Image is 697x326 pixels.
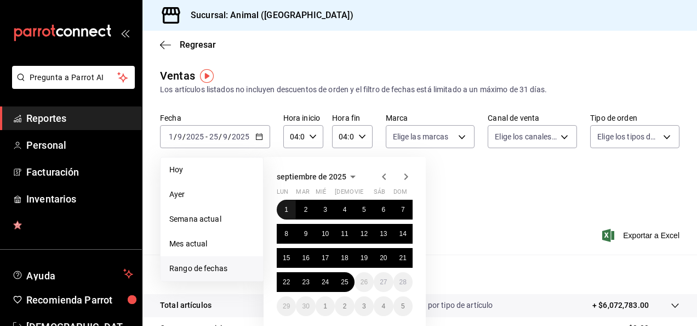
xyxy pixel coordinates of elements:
[296,272,315,292] button: 23 de septiembre de 2025
[283,302,290,310] abbr: 29 de septiembre de 2025
[160,68,195,84] div: Ventas
[335,224,354,244] button: 11 de septiembre de 2025
[323,302,327,310] abbr: 1 de octubre de 2025
[386,114,475,122] label: Marca
[222,132,228,141] input: --
[121,29,129,37] button: open_drawer_menu
[283,254,290,262] abbr: 15 de septiembre de 2025
[323,206,327,213] abbr: 3 de septiembre de 2025
[495,131,557,142] span: Elige los canales de venta
[381,302,385,310] abbr: 4 de octubre de 2025
[343,206,347,213] abbr: 4 de septiembre de 2025
[355,272,374,292] button: 26 de septiembre de 2025
[304,230,308,238] abbr: 9 de septiembre de 2025
[160,40,216,50] button: Regresar
[283,278,290,286] abbr: 22 de septiembre de 2025
[393,131,449,142] span: Elige las marcas
[200,69,214,83] img: Tooltip marker
[401,302,405,310] abbr: 5 de octubre de 2025
[277,296,296,316] button: 29 de septiembre de 2025
[180,40,216,50] span: Regresar
[341,230,348,238] abbr: 11 de septiembre de 2025
[30,72,118,83] span: Pregunta a Parrot AI
[393,224,413,244] button: 14 de septiembre de 2025
[296,188,309,200] abbr: martes
[335,248,354,268] button: 18 de septiembre de 2025
[362,206,366,213] abbr: 5 de septiembre de 2025
[316,224,335,244] button: 10 de septiembre de 2025
[316,188,326,200] abbr: miércoles
[399,254,407,262] abbr: 21 de septiembre de 2025
[277,170,359,183] button: septiembre de 2025
[160,114,270,122] label: Fecha
[26,267,119,280] span: Ayuda
[26,111,133,126] span: Reportes
[488,114,577,122] label: Canal de venta
[355,248,374,268] button: 19 de septiembre de 2025
[283,114,323,122] label: Hora inicio
[316,272,335,292] button: 24 de septiembre de 2025
[304,206,308,213] abbr: 2 de septiembre de 2025
[174,132,177,141] span: /
[26,138,133,153] span: Personal
[169,189,254,200] span: Ayer
[277,248,296,268] button: 15 de septiembre de 2025
[302,302,309,310] abbr: 30 de septiembre de 2025
[169,238,254,250] span: Mes actual
[335,188,399,200] abbr: jueves
[590,114,679,122] label: Tipo de orden
[316,296,335,316] button: 1 de octubre de 2025
[374,188,385,200] abbr: sábado
[399,278,407,286] abbr: 28 de septiembre de 2025
[26,165,133,179] span: Facturación
[277,172,346,181] span: septiembre de 2025
[362,302,366,310] abbr: 3 de octubre de 2025
[169,164,254,176] span: Hoy
[374,296,393,316] button: 4 de octubre de 2025
[393,188,407,200] abbr: domingo
[302,254,309,262] abbr: 16 de septiembre de 2025
[361,254,368,262] abbr: 19 de septiembre de 2025
[374,224,393,244] button: 13 de septiembre de 2025
[296,200,315,220] button: 2 de septiembre de 2025
[284,206,288,213] abbr: 1 de septiembre de 2025
[597,131,659,142] span: Elige los tipos de orden
[168,132,174,141] input: --
[296,296,315,316] button: 30 de septiembre de 2025
[374,272,393,292] button: 27 de septiembre de 2025
[26,192,133,206] span: Inventarios
[355,188,363,200] abbr: viernes
[186,132,204,141] input: ----
[341,254,348,262] abbr: 18 de septiembre de 2025
[302,278,309,286] abbr: 23 de septiembre de 2025
[228,132,231,141] span: /
[316,248,335,268] button: 17 de septiembre de 2025
[355,200,374,220] button: 5 de septiembre de 2025
[169,263,254,274] span: Rango de fechas
[361,230,368,238] abbr: 12 de septiembre de 2025
[322,278,329,286] abbr: 24 de septiembre de 2025
[374,200,393,220] button: 6 de septiembre de 2025
[393,200,413,220] button: 7 de septiembre de 2025
[335,296,354,316] button: 2 de octubre de 2025
[335,272,354,292] button: 25 de septiembre de 2025
[401,206,405,213] abbr: 7 de septiembre de 2025
[209,132,219,141] input: --
[322,230,329,238] abbr: 10 de septiembre de 2025
[592,300,649,311] p: + $6,072,783.00
[160,84,679,95] div: Los artículos listados no incluyen descuentos de orden y el filtro de fechas está limitado a un m...
[380,254,387,262] abbr: 20 de septiembre de 2025
[343,302,347,310] abbr: 2 de octubre de 2025
[182,9,353,22] h3: Sucursal: Animal ([GEOGRAPHIC_DATA])
[296,248,315,268] button: 16 de septiembre de 2025
[322,254,329,262] abbr: 17 de septiembre de 2025
[316,200,335,220] button: 3 de septiembre de 2025
[355,296,374,316] button: 3 de octubre de 2025
[381,206,385,213] abbr: 6 de septiembre de 2025
[277,224,296,244] button: 8 de septiembre de 2025
[355,224,374,244] button: 12 de septiembre de 2025
[380,230,387,238] abbr: 13 de septiembre de 2025
[160,300,212,311] p: Total artículos
[12,66,135,89] button: Pregunta a Parrot AI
